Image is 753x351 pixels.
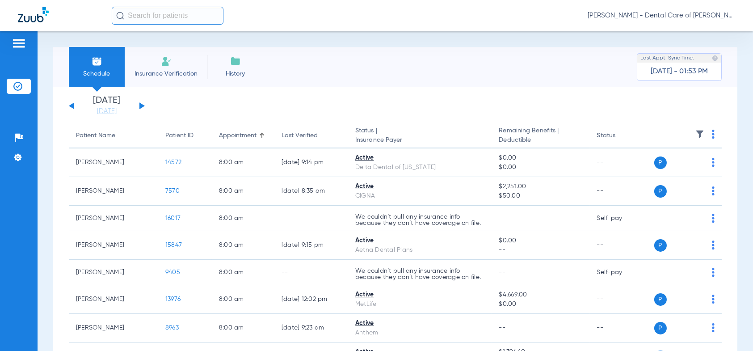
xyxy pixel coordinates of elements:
[212,148,274,177] td: 8:00 AM
[112,7,223,25] input: Search for patients
[76,69,118,78] span: Schedule
[712,130,715,139] img: group-dot-blue.svg
[712,268,715,277] img: group-dot-blue.svg
[212,206,274,231] td: 8:00 AM
[274,314,348,343] td: [DATE] 9:23 AM
[590,177,650,206] td: --
[712,158,715,167] img: group-dot-blue.svg
[212,260,274,285] td: 8:00 AM
[712,55,718,61] img: last sync help info
[274,177,348,206] td: [DATE] 8:35 AM
[712,323,715,332] img: group-dot-blue.svg
[355,290,484,300] div: Active
[274,260,348,285] td: --
[654,239,667,252] span: P
[590,285,650,314] td: --
[282,131,318,140] div: Last Verified
[654,322,667,334] span: P
[69,231,158,260] td: [PERSON_NAME]
[355,214,484,226] p: We couldn’t pull any insurance info because they don’t have coverage on file.
[651,67,708,76] span: [DATE] - 01:53 PM
[590,314,650,343] td: --
[590,148,650,177] td: --
[499,245,582,255] span: --
[654,293,667,306] span: P
[131,69,201,78] span: Insurance Verification
[69,148,158,177] td: [PERSON_NAME]
[654,156,667,169] span: P
[69,260,158,285] td: [PERSON_NAME]
[492,123,589,148] th: Remaining Benefits |
[212,177,274,206] td: 8:00 AM
[355,153,484,163] div: Active
[80,96,134,116] li: [DATE]
[274,231,348,260] td: [DATE] 9:15 PM
[499,236,582,245] span: $0.00
[355,191,484,201] div: CIGNA
[499,215,505,221] span: --
[712,295,715,304] img: group-dot-blue.svg
[274,206,348,231] td: --
[499,290,582,300] span: $4,669.00
[590,123,650,148] th: Status
[355,182,484,191] div: Active
[588,11,735,20] span: [PERSON_NAME] - Dental Care of [PERSON_NAME]
[76,131,151,140] div: Patient Name
[165,188,180,194] span: 7570
[499,135,582,145] span: Deductible
[499,191,582,201] span: $50.00
[355,236,484,245] div: Active
[18,7,49,22] img: Zuub Logo
[116,12,124,20] img: Search Icon
[12,38,26,49] img: hamburger-icon
[212,231,274,260] td: 8:00 AM
[355,300,484,309] div: MetLife
[165,296,181,302] span: 13976
[590,231,650,260] td: --
[355,245,484,255] div: Aetna Dental Plans
[69,285,158,314] td: [PERSON_NAME]
[499,325,505,331] span: --
[165,159,181,165] span: 14572
[76,131,115,140] div: Patient Name
[69,206,158,231] td: [PERSON_NAME]
[212,314,274,343] td: 8:00 AM
[92,56,102,67] img: Schedule
[355,328,484,338] div: Anthem
[165,242,182,248] span: 15847
[355,268,484,280] p: We couldn’t pull any insurance info because they don’t have coverage on file.
[165,215,181,221] span: 16017
[219,131,267,140] div: Appointment
[80,107,134,116] a: [DATE]
[590,206,650,231] td: Self-pay
[230,56,241,67] img: History
[165,325,179,331] span: 8963
[712,186,715,195] img: group-dot-blue.svg
[654,185,667,198] span: P
[712,214,715,223] img: group-dot-blue.svg
[499,182,582,191] span: $2,251.00
[165,131,194,140] div: Patient ID
[499,300,582,309] span: $0.00
[165,269,180,275] span: 9405
[69,314,158,343] td: [PERSON_NAME]
[274,285,348,314] td: [DATE] 12:02 PM
[590,260,650,285] td: Self-pay
[219,131,257,140] div: Appointment
[355,163,484,172] div: Delta Dental of [US_STATE]
[355,319,484,328] div: Active
[640,54,694,63] span: Last Appt. Sync Time:
[499,163,582,172] span: $0.00
[712,241,715,250] img: group-dot-blue.svg
[282,131,341,140] div: Last Verified
[695,130,704,139] img: filter.svg
[69,177,158,206] td: [PERSON_NAME]
[214,69,257,78] span: History
[161,56,172,67] img: Manual Insurance Verification
[355,135,484,145] span: Insurance Payer
[274,148,348,177] td: [DATE] 9:14 PM
[499,153,582,163] span: $0.00
[499,269,505,275] span: --
[212,285,274,314] td: 8:00 AM
[165,131,205,140] div: Patient ID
